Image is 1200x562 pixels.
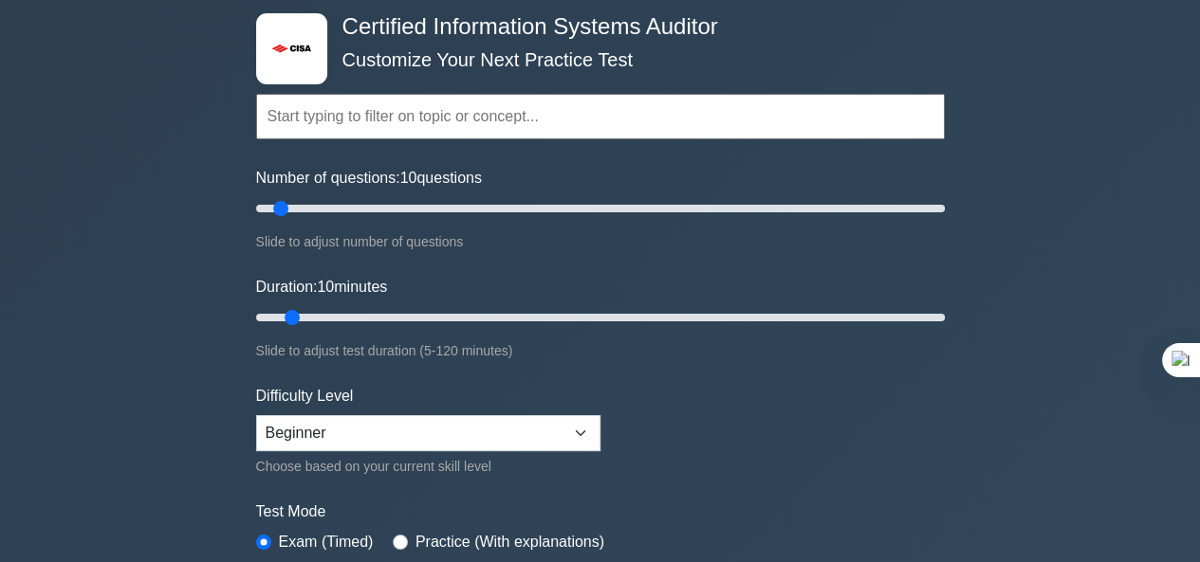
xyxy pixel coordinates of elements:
div: Slide to adjust number of questions [256,230,945,253]
label: Test Mode [256,500,945,523]
span: 10 [400,170,417,186]
div: Slide to adjust test duration (5-120 minutes) [256,339,945,362]
label: Difficulty Level [256,385,354,408]
label: Number of questions: questions [256,167,482,190]
h4: Certified Information Systems Auditor [335,13,852,41]
span: 10 [317,279,334,295]
label: Practice (With explanations) [415,531,604,553]
div: Choose based on your current skill level [256,455,600,478]
input: Start typing to filter on topic or concept... [256,94,945,139]
label: Duration: minutes [256,276,388,299]
label: Exam (Timed) [279,531,374,553]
